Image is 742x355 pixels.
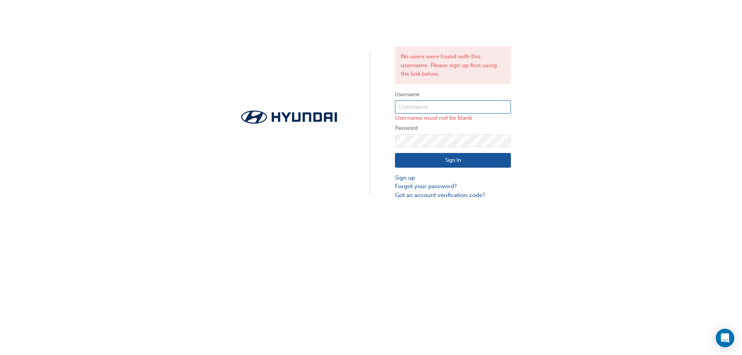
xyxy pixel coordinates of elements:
[716,329,734,347] div: Open Intercom Messenger
[231,108,347,126] img: Trak
[395,124,511,133] label: Password
[395,90,511,99] label: Username
[395,100,511,114] input: Username
[395,114,511,122] p: Username must not be blank
[395,173,511,182] a: Sign up
[395,46,511,84] div: No users were found with this username. Please sign up first using the link below.
[395,182,511,191] a: Forgot your password?
[395,191,511,200] a: Got an account verification code?
[395,153,511,168] button: Sign In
